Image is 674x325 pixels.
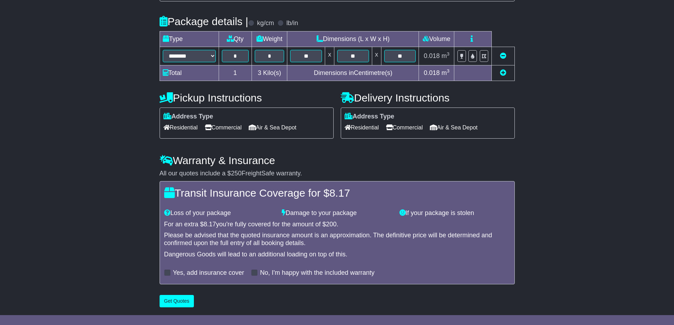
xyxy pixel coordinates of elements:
[161,209,278,217] div: Loss of your package
[257,19,274,27] label: kg/cm
[372,47,381,65] td: x
[396,209,514,217] div: If your package is stolen
[205,122,242,133] span: Commercial
[160,170,515,178] div: All our quotes include a $ FreightSafe warranty.
[164,221,510,228] div: For an extra $ you're fully covered for the amount of $ .
[160,16,248,27] h4: Package details |
[249,122,296,133] span: Air & Sea Depot
[160,31,219,47] td: Type
[500,69,506,76] a: Add new item
[341,92,515,104] h4: Delivery Instructions
[160,295,194,307] button: Get Quotes
[345,113,394,121] label: Address Type
[160,65,219,81] td: Total
[164,232,510,247] div: Please be advised that the quoted insurance amount is an approximation. The definitive price will...
[430,122,478,133] span: Air & Sea Depot
[260,269,375,277] label: No, I'm happy with the included warranty
[329,187,350,199] span: 8.17
[442,52,450,59] span: m
[231,170,242,177] span: 250
[287,65,419,81] td: Dimensions in Centimetre(s)
[424,52,440,59] span: 0.018
[447,51,450,57] sup: 3
[447,68,450,74] sup: 3
[442,69,450,76] span: m
[163,113,213,121] label: Address Type
[219,31,252,47] td: Qty
[219,65,252,81] td: 1
[287,31,419,47] td: Dimensions (L x W x H)
[160,155,515,166] h4: Warranty & Insurance
[252,65,287,81] td: Kilo(s)
[419,31,454,47] td: Volume
[424,69,440,76] span: 0.018
[164,251,510,259] div: Dangerous Goods will lead to an additional loading on top of this.
[345,122,379,133] span: Residential
[164,187,510,199] h4: Transit Insurance Coverage for $
[278,209,396,217] div: Damage to your package
[325,47,334,65] td: x
[173,269,244,277] label: Yes, add insurance cover
[163,122,198,133] span: Residential
[286,19,298,27] label: lb/in
[258,69,261,76] span: 3
[386,122,423,133] span: Commercial
[252,31,287,47] td: Weight
[204,221,216,228] span: 8.17
[160,92,334,104] h4: Pickup Instructions
[500,52,506,59] a: Remove this item
[326,221,336,228] span: 200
